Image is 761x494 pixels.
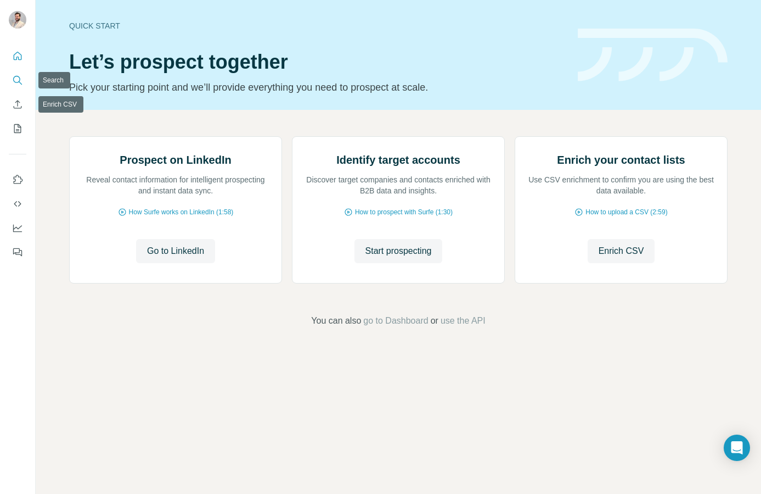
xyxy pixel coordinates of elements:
img: Avatar [9,11,26,29]
span: How Surfe works on LinkedIn (1:58) [129,207,234,217]
button: Use Surfe on LinkedIn [9,170,26,190]
h2: Enrich your contact lists [557,152,685,168]
button: Quick start [9,46,26,66]
div: Open Intercom Messenger [724,435,750,461]
div: Quick start [69,20,565,31]
button: Enrich CSV [588,239,655,263]
span: How to upload a CSV (2:59) [585,207,667,217]
p: Use CSV enrichment to confirm you are using the best data available. [526,174,716,196]
span: Go to LinkedIn [147,245,204,258]
span: or [431,314,438,328]
button: Go to LinkedIn [136,239,215,263]
h2: Identify target accounts [336,152,460,168]
h1: Let’s prospect together [69,51,565,73]
p: Pick your starting point and we’ll provide everything you need to prospect at scale. [69,80,565,95]
span: Enrich CSV [599,245,644,258]
img: banner [578,29,728,82]
p: Reveal contact information for intelligent prospecting and instant data sync. [81,174,270,196]
button: Dashboard [9,218,26,238]
button: Enrich CSV [9,95,26,114]
button: use the API [441,314,486,328]
button: Start prospecting [354,239,443,263]
button: My lists [9,119,26,138]
button: Feedback [9,242,26,262]
button: Search [9,70,26,90]
p: Discover target companies and contacts enriched with B2B data and insights. [303,174,493,196]
button: go to Dashboard [363,314,428,328]
span: Start prospecting [365,245,432,258]
button: Use Surfe API [9,194,26,214]
span: You can also [311,314,361,328]
h2: Prospect on LinkedIn [120,152,231,168]
span: How to prospect with Surfe (1:30) [355,207,453,217]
